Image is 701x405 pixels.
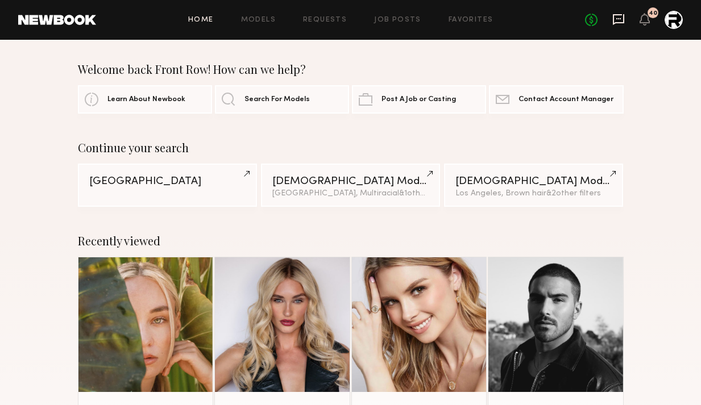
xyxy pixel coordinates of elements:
a: Contact Account Manager [489,85,623,114]
a: Learn About Newbook [78,85,212,114]
span: & 2 other filter s [546,190,601,197]
div: [DEMOGRAPHIC_DATA] Models [455,176,612,187]
a: Post A Job or Casting [352,85,486,114]
span: & 1 other filter [399,190,448,197]
a: Models [241,16,276,24]
span: Learn About Newbook [107,96,185,103]
div: Recently viewed [78,234,624,248]
a: Job Posts [374,16,421,24]
a: Home [188,16,214,24]
div: [DEMOGRAPHIC_DATA] Models [272,176,429,187]
a: Requests [303,16,347,24]
div: Welcome back Front Row! How can we help? [78,62,624,76]
div: 40 [649,10,657,16]
div: [GEOGRAPHIC_DATA], Multiracial [272,190,429,198]
div: Los Angeles, Brown hair [455,190,612,198]
a: Search For Models [215,85,349,114]
span: Search For Models [244,96,310,103]
div: Continue your search [78,141,624,155]
div: [GEOGRAPHIC_DATA] [89,176,246,187]
span: Contact Account Manager [519,96,613,103]
span: Post A Job or Casting [381,96,456,103]
a: [DEMOGRAPHIC_DATA] Models[GEOGRAPHIC_DATA], Multiracial&1other filter [261,164,441,207]
a: [DEMOGRAPHIC_DATA] ModelsLos Angeles, Brown hair&2other filters [444,164,624,207]
a: [GEOGRAPHIC_DATA] [78,164,258,207]
a: Favorites [449,16,493,24]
